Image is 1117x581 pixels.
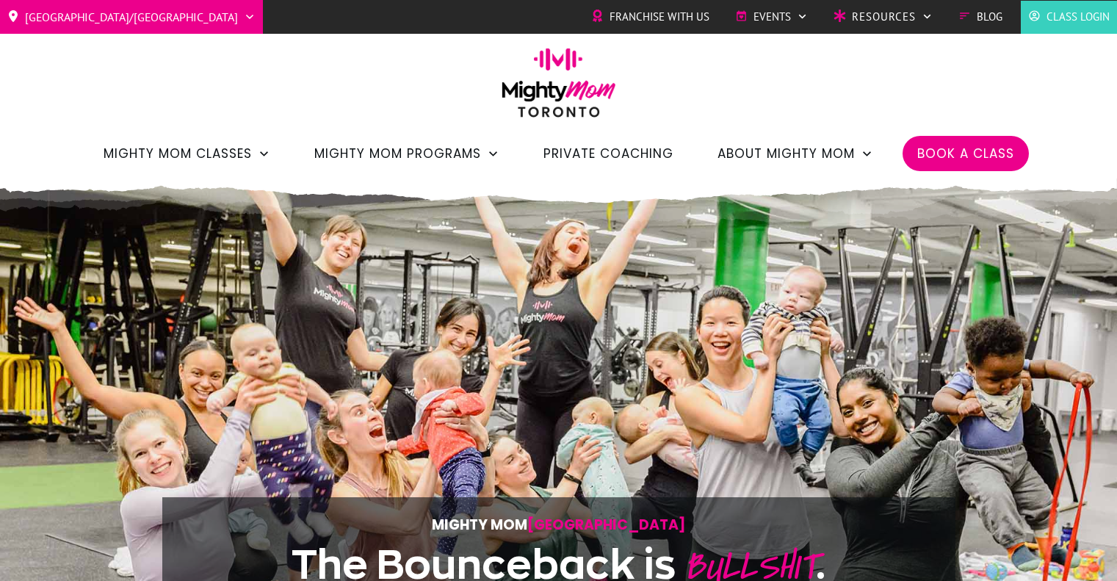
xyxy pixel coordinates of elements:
span: Blog [977,6,1002,28]
a: Private Coaching [543,141,673,166]
span: Mighty Mom Programs [314,141,481,166]
span: Class Login [1046,6,1110,28]
p: Mighty Mom [207,513,911,537]
span: [GEOGRAPHIC_DATA]/[GEOGRAPHIC_DATA] [25,5,238,29]
a: About Mighty Mom [717,141,873,166]
span: About Mighty Mom [717,141,855,166]
span: Events [753,6,791,28]
a: Book a Class [917,141,1014,166]
a: Class Login [1028,6,1110,28]
a: [GEOGRAPHIC_DATA]/[GEOGRAPHIC_DATA] [7,5,256,29]
span: Resources [852,6,916,28]
span: [GEOGRAPHIC_DATA] [527,515,686,535]
a: Blog [958,6,1002,28]
img: mightymom-logo-toronto [494,48,623,128]
a: Mighty Mom Programs [314,141,499,166]
span: Franchise with Us [610,6,709,28]
span: Mighty Mom Classes [104,141,252,166]
a: Mighty Mom Classes [104,141,270,166]
a: Franchise with Us [591,6,709,28]
a: Resources [834,6,933,28]
a: Events [735,6,808,28]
